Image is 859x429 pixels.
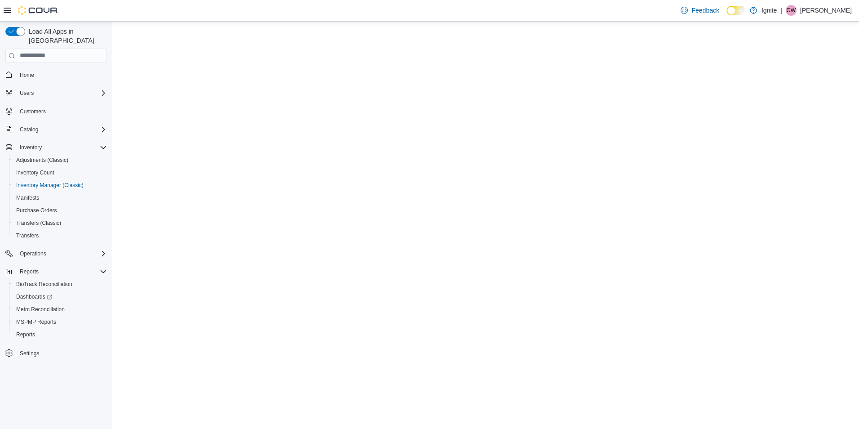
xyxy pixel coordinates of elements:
[9,204,111,217] button: Purchase Orders
[787,5,796,16] span: GW
[2,141,111,154] button: Inventory
[13,304,107,315] span: Metrc Reconciliation
[16,142,107,153] span: Inventory
[786,5,797,16] div: Greda Williams
[13,205,107,216] span: Purchase Orders
[9,166,111,179] button: Inventory Count
[16,106,49,117] a: Customers
[13,155,107,165] span: Adjustments (Classic)
[13,180,87,191] a: Inventory Manager (Classic)
[9,229,111,242] button: Transfers
[16,194,39,201] span: Manifests
[16,232,39,239] span: Transfers
[13,192,107,203] span: Manifests
[13,192,43,203] a: Manifests
[16,348,43,359] a: Settings
[16,169,54,176] span: Inventory Count
[16,142,45,153] button: Inventory
[2,68,111,81] button: Home
[16,281,72,288] span: BioTrack Reconciliation
[13,291,56,302] a: Dashboards
[16,124,42,135] button: Catalog
[20,71,34,79] span: Home
[20,144,42,151] span: Inventory
[9,179,111,192] button: Inventory Manager (Classic)
[16,124,107,135] span: Catalog
[13,329,107,340] span: Reports
[9,217,111,229] button: Transfers (Classic)
[13,230,107,241] span: Transfers
[2,123,111,136] button: Catalog
[20,89,34,97] span: Users
[13,167,58,178] a: Inventory Count
[16,156,68,164] span: Adjustments (Classic)
[16,70,38,80] a: Home
[762,5,777,16] p: Ignite
[2,265,111,278] button: Reports
[13,230,42,241] a: Transfers
[13,218,107,228] span: Transfers (Classic)
[9,192,111,204] button: Manifests
[16,106,107,117] span: Customers
[13,304,68,315] a: Metrc Reconciliation
[16,248,50,259] button: Operations
[16,331,35,338] span: Reports
[16,266,42,277] button: Reports
[16,219,61,227] span: Transfers (Classic)
[25,27,107,45] span: Load All Apps in [GEOGRAPHIC_DATA]
[13,329,39,340] a: Reports
[16,88,37,98] button: Users
[9,154,111,166] button: Adjustments (Classic)
[13,218,65,228] a: Transfers (Classic)
[16,207,57,214] span: Purchase Orders
[16,88,107,98] span: Users
[9,303,111,316] button: Metrc Reconciliation
[691,6,719,15] span: Feedback
[16,293,52,300] span: Dashboards
[16,318,56,326] span: MSPMP Reports
[16,248,107,259] span: Operations
[780,5,782,16] p: |
[20,268,39,275] span: Reports
[20,250,46,257] span: Operations
[20,108,46,115] span: Customers
[16,69,107,80] span: Home
[13,279,107,290] span: BioTrack Reconciliation
[9,278,111,290] button: BioTrack Reconciliation
[2,346,111,359] button: Settings
[2,105,111,118] button: Customers
[677,1,722,19] a: Feedback
[13,291,107,302] span: Dashboards
[13,317,107,327] span: MSPMP Reports
[16,182,84,189] span: Inventory Manager (Classic)
[9,316,111,328] button: MSPMP Reports
[13,167,107,178] span: Inventory Count
[9,290,111,303] a: Dashboards
[13,317,60,327] a: MSPMP Reports
[16,347,107,358] span: Settings
[16,266,107,277] span: Reports
[800,5,852,16] p: [PERSON_NAME]
[18,6,58,15] img: Cova
[13,279,76,290] a: BioTrack Reconciliation
[2,87,111,99] button: Users
[16,306,65,313] span: Metrc Reconciliation
[20,350,39,357] span: Settings
[13,205,61,216] a: Purchase Orders
[5,65,107,383] nav: Complex example
[20,126,38,133] span: Catalog
[9,328,111,341] button: Reports
[13,180,107,191] span: Inventory Manager (Classic)
[2,247,111,260] button: Operations
[13,155,72,165] a: Adjustments (Classic)
[726,6,745,15] input: Dark Mode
